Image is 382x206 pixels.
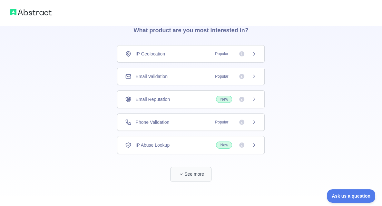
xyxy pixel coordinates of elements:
[211,73,232,80] span: Popular
[216,142,232,149] span: New
[211,51,232,57] span: Popular
[211,119,232,125] span: Popular
[123,13,259,45] h3: What product are you most interested in?
[135,73,167,80] span: Email Validation
[327,189,376,203] iframe: Toggle Customer Support
[135,142,170,148] span: IP Abuse Lookup
[170,167,211,181] button: See more
[10,8,52,17] img: Abstract logo
[135,96,170,103] span: Email Reputation
[216,96,232,103] span: New
[135,119,169,125] span: Phone Validation
[135,51,165,57] span: IP Geolocation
